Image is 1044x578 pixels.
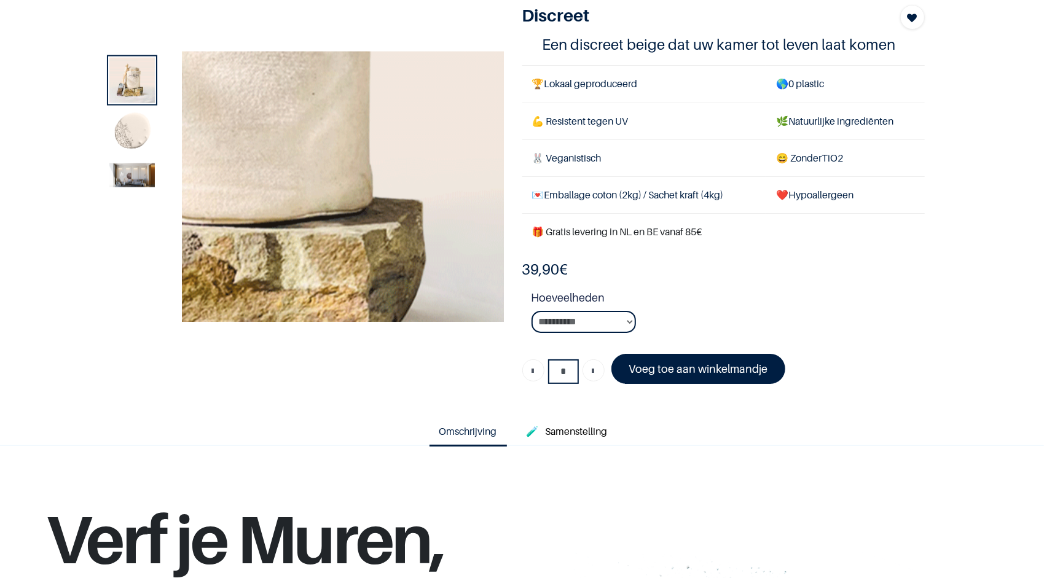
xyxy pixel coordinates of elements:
a: Verwijder een [522,359,544,381]
font: Voeg toe aan winkelmandje [629,362,767,375]
img: Product image [109,57,155,103]
td: TiO2 [766,139,925,176]
button: Add to wishlist [900,5,925,29]
span: 🌎 [776,77,788,90]
span: 🐰 Veganistisch [532,152,602,164]
font: 🎁 Gratis levering in NL en BE vanaf 85€ [532,225,702,238]
span: 🧪 [527,425,539,437]
span: 😄 Zonder [776,152,822,164]
td: ❤️Hypoallergeen [766,176,925,213]
h4: Een discreet beige dat uw kamer tot leven laat komen [542,35,905,54]
span: Omschrijving [439,425,497,437]
span: 💪 Resistent tegen UV [532,115,629,127]
b: € [522,260,568,278]
a: Voeg één toe [583,359,605,381]
td: 0 plastic [766,66,925,103]
strong: Hoeveelheden [532,289,925,311]
span: 💌 [532,189,544,201]
span: 🏆 [532,77,544,90]
span: Add to wishlist [908,10,917,25]
h1: Discreet [522,5,865,26]
a: Voeg toe aan winkelmandje [611,354,786,384]
td: Emballage coton (2kg) / Sachet kraft (4kg) [522,176,766,213]
span: Samenstelling [546,425,608,437]
img: Product image [109,163,155,187]
img: Product image [109,110,155,155]
td: Lokaal geproduceerd [522,66,766,103]
span: 39,90 [522,260,560,278]
td: Natuurlijke ingrediënten [766,103,925,139]
img: Product image [206,51,477,321]
span: 🌿 [776,115,788,127]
